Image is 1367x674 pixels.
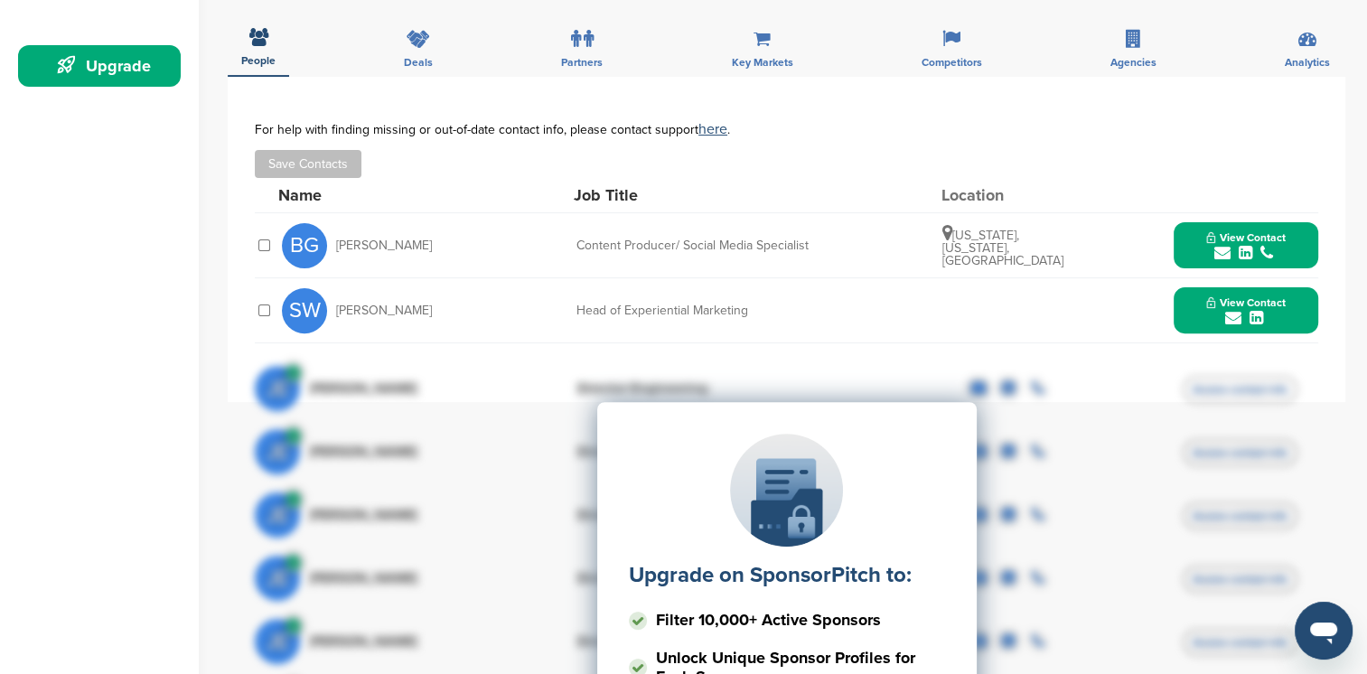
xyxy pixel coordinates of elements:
[255,150,361,178] button: Save Contacts
[1206,231,1286,244] span: View Contact
[561,57,603,68] span: Partners
[282,288,327,333] span: SW
[1110,57,1156,68] span: Agencies
[1184,284,1307,338] button: View Contact
[576,304,847,317] div: Head of Experiential Marketing
[1184,219,1307,273] button: View Contact
[629,562,912,588] label: Upgrade on SponsorPitch to:
[629,604,945,636] li: Filter 10,000+ Active Sponsors
[1295,602,1353,660] iframe: Button to launch messaging window
[1285,57,1330,68] span: Analytics
[255,122,1318,136] div: For help with finding missing or out-of-date contact info, please contact support .
[942,228,1063,268] span: [US_STATE], [US_STATE], [GEOGRAPHIC_DATA]
[278,187,477,203] div: Name
[282,223,327,268] span: BG
[404,57,433,68] span: Deals
[731,57,792,68] span: Key Markets
[336,239,432,252] span: [PERSON_NAME]
[698,120,727,138] a: here
[922,57,982,68] span: Competitors
[18,45,181,87] a: Upgrade
[241,55,276,66] span: People
[941,187,1077,203] div: Location
[27,50,181,82] div: Upgrade
[576,239,847,252] div: Content Producer/ Social Media Specialist
[574,187,845,203] div: Job Title
[1206,296,1286,309] span: View Contact
[336,304,432,317] span: [PERSON_NAME]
